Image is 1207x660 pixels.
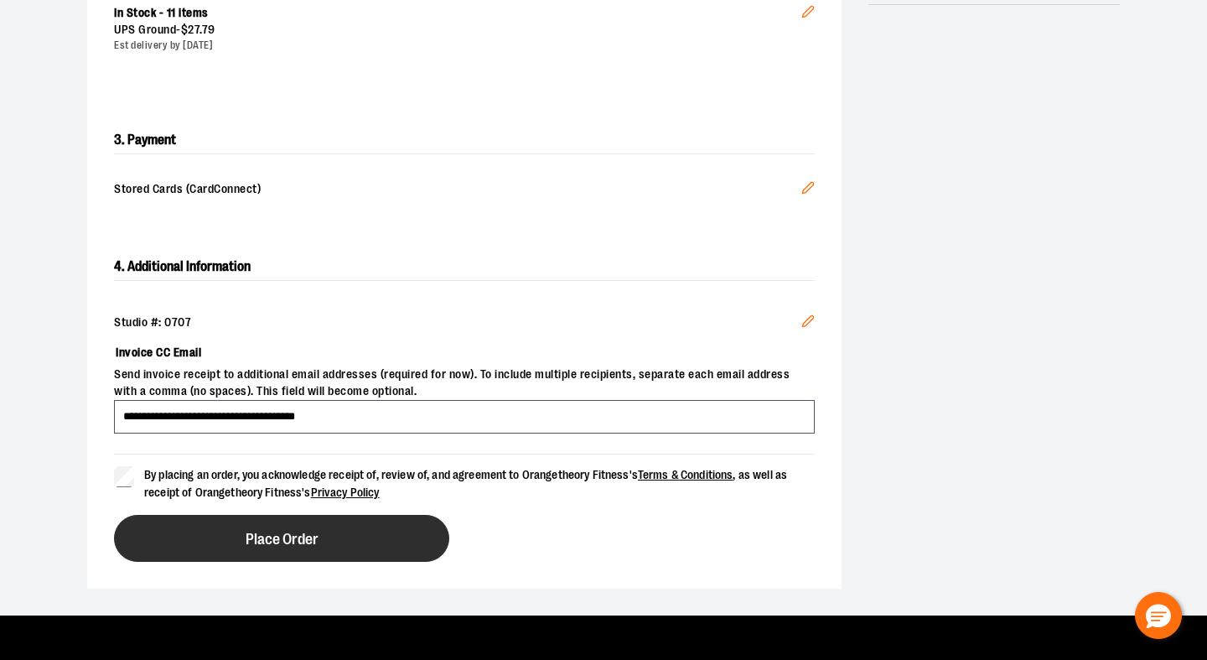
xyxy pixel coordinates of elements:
a: Privacy Policy [311,486,380,499]
h2: 4. Additional Information [114,253,815,281]
input: By placing an order, you acknowledge receipt of, review of, and agreement to Orangetheory Fitness... [114,466,134,486]
span: $ [181,23,189,36]
span: Place Order [246,532,319,548]
span: 27 [188,23,199,36]
span: By placing an order, you acknowledge receipt of, review of, and agreement to Orangetheory Fitness... [144,468,787,499]
button: Edit [788,168,828,213]
span: Send invoice receipt to additional email addresses (required for now). To include multiple recipi... [114,366,815,400]
span: 79 [202,23,215,36]
button: Place Order [114,515,449,562]
button: Hello, have a question? Let’s chat. [1135,592,1182,639]
div: In Stock - 11 items [114,5,801,22]
h2: 3. Payment [114,127,815,154]
span: Stored Cards (CardConnect) [114,181,801,200]
label: Invoice CC Email [114,338,815,366]
a: Terms & Conditions [638,468,733,481]
div: Studio #: 0707 [114,314,815,331]
span: . [199,23,202,36]
button: Edit [788,301,828,346]
div: Est delivery by [DATE] [114,39,801,53]
div: UPS Ground - [114,22,801,39]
